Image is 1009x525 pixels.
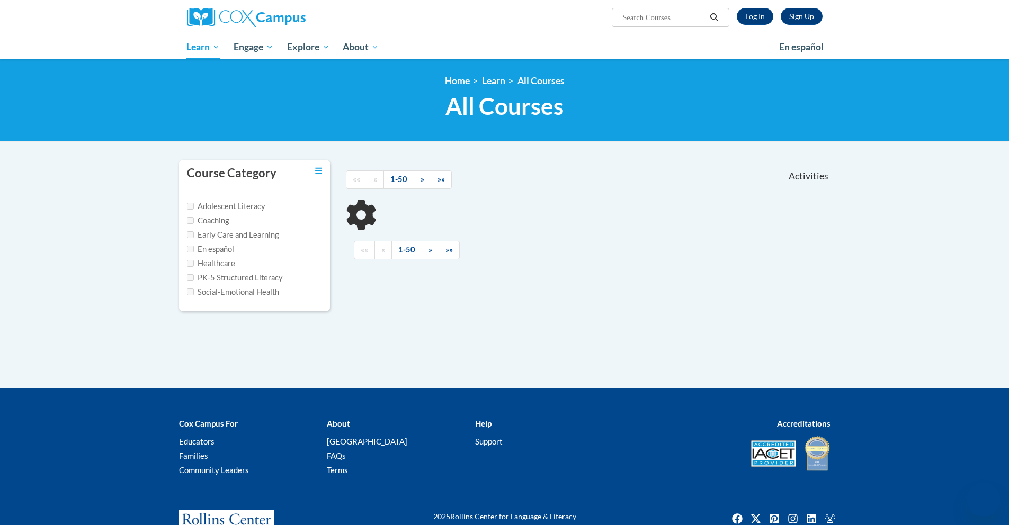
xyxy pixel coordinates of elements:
[187,229,279,241] label: Early Care and Learning
[391,241,422,259] a: 1-50
[772,36,831,58] a: En español
[445,75,470,86] a: Home
[187,288,194,295] input: Checkbox for Options
[187,201,265,212] label: Adolescent Literacy
[227,35,280,59] a: Engage
[439,241,460,259] a: End
[517,75,565,86] a: All Courses
[187,165,276,182] h3: Course Category
[343,41,379,53] span: About
[315,165,322,177] a: Toggle collapse
[967,483,1001,517] iframe: Button to launch messaging window
[781,8,823,25] a: Register
[779,41,824,52] span: En español
[433,512,450,521] span: 2025
[187,8,306,27] img: Cox Campus
[327,419,350,428] b: About
[336,35,386,59] a: About
[187,215,229,227] label: Coaching
[187,8,388,27] a: Cox Campus
[327,451,346,460] a: FAQs
[789,170,828,182] span: Activities
[374,241,392,259] a: Previous
[751,440,796,467] img: Accredited IACET® Provider
[179,451,208,460] a: Families
[354,241,375,259] a: Begining
[327,437,407,446] a: [GEOGRAPHIC_DATA]
[373,175,377,184] span: «
[171,35,838,59] div: Main menu
[431,170,452,189] a: End
[414,170,431,189] a: Next
[475,419,492,428] b: Help
[367,170,384,189] a: Previous
[353,175,360,184] span: ««
[179,437,215,446] a: Educators
[280,35,336,59] a: Explore
[422,241,439,259] a: Next
[187,203,194,210] input: Checkbox for Options
[187,274,194,281] input: Checkbox for Options
[187,246,194,252] input: Checkbox for Options
[421,175,424,184] span: »
[187,272,283,284] label: PK-5 Structured Literacy
[361,245,368,254] span: ««
[179,465,249,475] a: Community Leaders
[706,11,722,24] button: Search
[179,419,238,428] b: Cox Campus For
[187,231,194,238] input: Checkbox for Options
[445,92,564,120] span: All Courses
[287,41,329,53] span: Explore
[187,286,279,298] label: Social-Emotional Health
[327,465,348,475] a: Terms
[346,170,367,189] a: Begining
[234,41,273,53] span: Engage
[482,75,505,86] a: Learn
[186,41,220,53] span: Learn
[621,11,706,24] input: Search Courses
[777,419,831,428] b: Accreditations
[428,245,432,254] span: »
[381,245,385,254] span: «
[475,437,503,446] a: Support
[445,245,453,254] span: »»
[383,170,414,189] a: 1-50
[187,243,234,255] label: En español
[187,258,235,269] label: Healthcare
[187,217,194,224] input: Checkbox for Options
[180,35,227,59] a: Learn
[187,260,194,267] input: Checkbox for Options
[737,8,773,25] a: Log In
[437,175,445,184] span: »»
[804,435,831,472] img: IDA® Accredited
